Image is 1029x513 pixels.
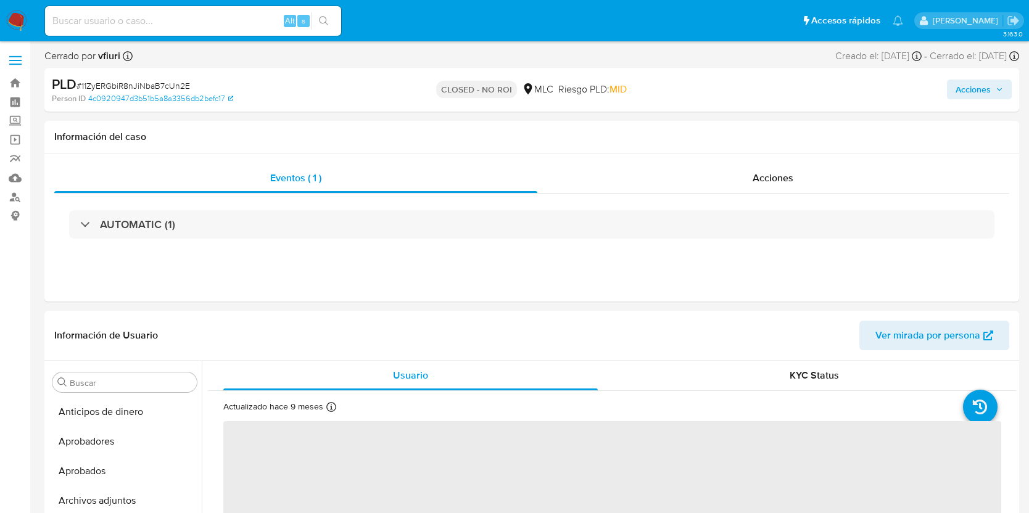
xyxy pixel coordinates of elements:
[52,93,86,104] b: Person ID
[311,12,336,30] button: search-icon
[48,427,202,456] button: Aprobadores
[100,218,175,231] h3: AUTOMATIC (1)
[285,15,295,27] span: Alt
[924,49,927,63] span: -
[302,15,305,27] span: s
[947,80,1012,99] button: Acciones
[54,131,1009,143] h1: Información del caso
[893,15,903,26] a: Notificaciones
[956,80,991,99] span: Acciones
[522,83,553,96] div: MLC
[54,329,158,342] h1: Información de Usuario
[393,368,428,382] span: Usuario
[223,401,323,412] p: Actualizado hace 9 meses
[57,377,67,387] button: Buscar
[835,49,922,63] div: Creado el: [DATE]
[70,377,192,388] input: Buscar
[933,15,1002,27] p: valentina.fiuri@mercadolibre.com
[48,397,202,427] button: Anticipos de dinero
[859,321,1009,350] button: Ver mirada por persona
[790,368,839,382] span: KYC Status
[753,171,793,185] span: Acciones
[875,321,980,350] span: Ver mirada por persona
[45,13,341,29] input: Buscar usuario o caso...
[1007,14,1020,27] a: Salir
[270,171,321,185] span: Eventos ( 1 )
[52,74,76,94] b: PLD
[610,82,627,96] span: MID
[88,93,233,104] a: 4c0920947d3b51b5a8a3356db2befc17
[930,49,1019,63] div: Cerrado el: [DATE]
[811,14,880,27] span: Accesos rápidos
[44,49,120,63] span: Cerrado por
[558,83,627,96] span: Riesgo PLD:
[69,210,994,239] div: AUTOMATIC (1)
[436,81,517,98] p: CLOSED - NO ROI
[96,49,120,63] b: vfiuri
[76,80,190,92] span: # 11ZyERGbiR8nJiNbaB7cUn2E
[48,456,202,486] button: Aprobados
